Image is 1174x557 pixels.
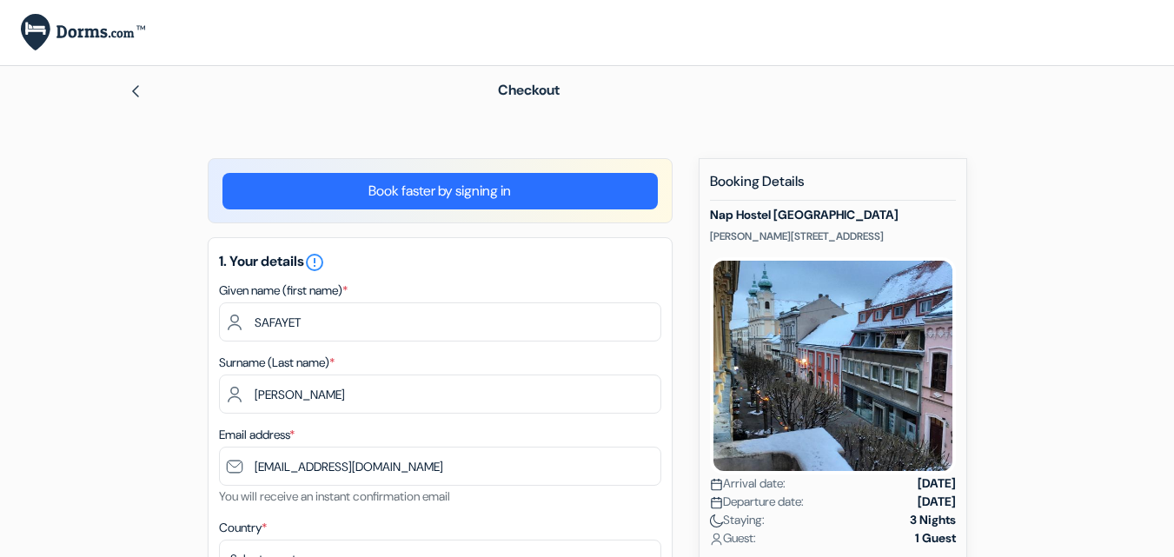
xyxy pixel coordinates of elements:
[219,519,267,537] label: Country
[710,208,956,222] h5: Nap Hostel [GEOGRAPHIC_DATA]
[219,354,335,372] label: Surname (Last name)
[710,478,723,491] img: calendar.svg
[304,252,325,270] a: error_outline
[219,252,661,273] h5: 1. Your details
[219,447,661,486] input: Enter email address
[710,496,723,509] img: calendar.svg
[918,474,956,493] strong: [DATE]
[710,514,723,527] img: moon.svg
[498,81,560,99] span: Checkout
[219,302,661,341] input: Enter first name
[915,529,956,547] strong: 1 Guest
[710,493,804,511] span: Departure date:
[304,252,325,273] i: error_outline
[710,533,723,546] img: user_icon.svg
[219,488,450,504] small: You will receive an instant confirmation email
[222,173,658,209] a: Book faster by signing in
[710,173,956,201] h5: Booking Details
[710,529,756,547] span: Guest:
[219,282,348,300] label: Given name (first name)
[21,14,145,51] img: Dorms.com
[710,229,956,243] p: [PERSON_NAME][STREET_ADDRESS]
[910,511,956,529] strong: 3 Nights
[710,474,786,493] span: Arrival date:
[219,426,295,444] label: Email address
[129,84,143,98] img: left_arrow.svg
[219,375,661,414] input: Enter last name
[710,511,765,529] span: Staying:
[918,493,956,511] strong: [DATE]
